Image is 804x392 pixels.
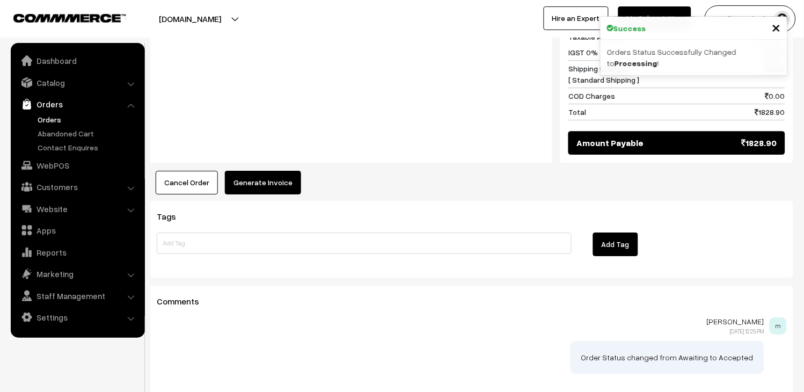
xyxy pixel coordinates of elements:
div: Orders Status Successfully Changed to ! [601,40,787,75]
strong: Processing [615,59,657,68]
a: Orders [35,114,141,125]
button: Generate Invoice [225,171,301,194]
button: Add Tag [593,233,638,256]
span: [DATE] 12:25 PM [730,328,764,335]
span: Comments [157,296,212,307]
a: Catalog [13,73,141,92]
a: WebPOS [13,156,141,175]
a: My Subscription [618,6,691,30]
span: 1828.90 [755,106,785,118]
a: Customers [13,177,141,197]
img: user [774,11,791,27]
button: [DOMAIN_NAME] [121,5,259,32]
span: Shipping Charges [ Standard Shipping ] [568,63,639,85]
a: Apps [13,221,141,240]
button: madhuresh sha… [705,5,796,32]
span: 1828.90 [742,136,777,149]
a: Abandoned Cart [35,128,141,139]
a: Contact Enquires [35,142,141,153]
button: Close [772,19,781,35]
span: COD Charges [568,90,615,101]
button: Cancel Order [156,171,218,194]
span: Total [568,106,586,118]
a: Orders [13,95,141,114]
a: Staff Management [13,286,141,306]
span: m [770,317,787,335]
a: Website [13,199,141,219]
input: Add Tag [157,233,572,254]
span: 0.00 [765,90,785,101]
p: Order Status changed from Awaiting to Accepted [581,352,754,363]
span: × [772,17,781,37]
a: Hire an Expert [544,6,609,30]
a: Reports [13,243,141,262]
span: Amount Payable [576,136,644,149]
span: Tags [157,211,189,222]
a: COMMMERCE [13,11,107,24]
span: IGST 0% [568,47,598,58]
strong: Success [613,23,646,34]
a: Marketing [13,264,141,284]
p: [PERSON_NAME] [157,317,764,326]
a: Settings [13,308,141,327]
img: COMMMERCE [13,14,126,22]
a: Dashboard [13,51,141,70]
